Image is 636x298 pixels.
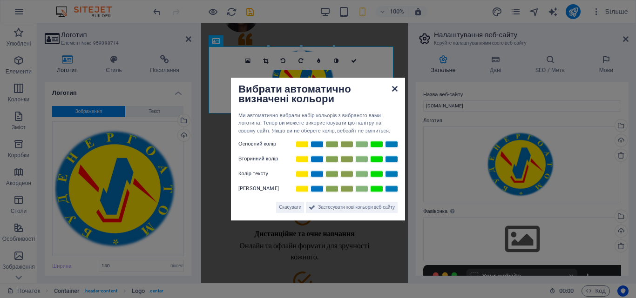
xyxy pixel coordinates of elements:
[370,140,384,148] a: квантований1 - #00d900
[295,170,309,178] a: яскравийКолір - #fee300
[325,185,339,192] a: приглушенийКолір - #82a152
[310,155,324,163] a: темнийЯскравийКолір - #0171bd
[318,205,395,210] font: Застосувати нові кольори веб-сайту
[355,155,369,163] a: світлийПриглушенийКолір - #84b479
[370,185,384,192] a: квантований1 - #00d900
[355,170,369,178] a: світлийПриглушенийКолір - #84b479
[238,113,390,134] font: Ми автоматично вибрали набір кольорів з вибраного вами логотипа. Тепер ви можете використовувати ...
[238,156,278,162] font: Вторинний колір
[385,170,399,178] a: квантований2 - #007ab7
[295,185,309,192] a: яскравийКолір - #fee300
[355,140,369,148] a: світлийПриглушенийКолір - #84b479
[310,185,324,192] a: темнийЯскравийКолір - #0171bd
[385,185,399,192] a: квантований2 - #007ab7
[295,140,309,148] a: яскравийКолір - #fee300
[325,170,339,178] a: приглушенийКолір - #82a152
[310,170,324,178] a: темнийЯскравийКолір - #0171bd
[370,155,384,163] a: квантований1 - #00d900
[238,171,268,177] font: Колір тексту
[310,140,324,148] a: темнийЯскравийКолір - #0171bd
[370,170,384,178] a: квантований1 - #00d900
[340,155,354,163] a: темнийПриглушенийКолір - #869b4d
[325,155,339,163] a: приглушенийКолір - #82a152
[340,140,354,148] a: темнийПриглушенийКолір - #869b4d
[340,170,354,178] a: темнийПриглушенийКолір - #869b4d
[238,141,276,147] font: Основний колір
[279,205,301,210] font: Скасувати
[276,202,304,213] button: Скасувати
[340,185,354,192] a: темнийПриглушенийКолір - #869b4d
[238,83,351,105] font: Вибрати автоматично визначені кольори
[385,155,399,163] a: квантований2 - #007ab7
[325,140,339,148] a: приглушенийКолір - #82a152
[295,155,309,163] a: яскравийКолір - #fee300
[306,202,398,213] button: Застосувати нові кольори веб-сайту
[238,185,279,192] font: [PERSON_NAME]
[355,185,369,192] a: світлийПриглушенийКолір - #84b479
[385,140,399,148] a: квантований2 - #007ab7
